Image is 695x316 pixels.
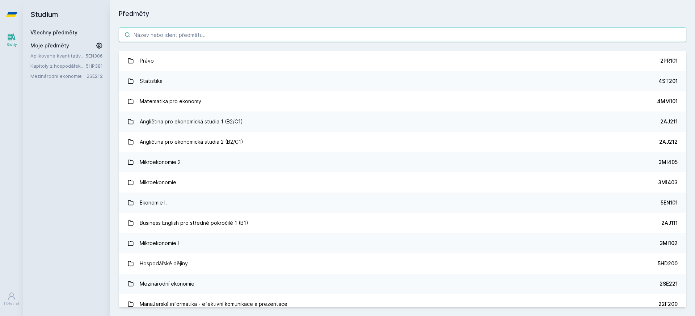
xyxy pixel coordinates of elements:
div: Právo [140,54,154,68]
a: Uživatel [1,288,22,310]
a: 5HP381 [86,63,103,69]
a: Mikroekonomie 3MI403 [119,172,686,193]
a: Aplikované kvantitativní metody I [30,52,85,59]
a: Mezinárodní ekonomie 2SE221 [119,274,686,294]
div: 2AJ212 [659,138,678,146]
a: Angličtina pro ekonomická studia 2 (B2/C1) 2AJ212 [119,132,686,152]
a: Právo 2PR101 [119,51,686,71]
div: Angličtina pro ekonomická studia 2 (B2/C1) [140,135,243,149]
div: 3MI403 [658,179,678,186]
div: Manažerská informatika - efektivní komunikace a prezentace [140,297,287,311]
span: Moje předměty [30,42,69,49]
div: Ekonomie I. [140,195,167,210]
a: Study [1,29,22,51]
a: Kapitoly z hospodářské politiky [30,62,86,69]
div: Mikroekonomie 2 [140,155,181,169]
div: 3MI405 [658,159,678,166]
div: 22F200 [658,300,678,308]
div: Mezinárodní ekonomie [140,277,194,291]
div: Matematika pro ekonomy [140,94,201,109]
input: Název nebo ident předmětu… [119,28,686,42]
a: Statistika 4ST201 [119,71,686,91]
div: Study [7,42,17,47]
a: Angličtina pro ekonomická studia 1 (B2/C1) 2AJ211 [119,111,686,132]
div: 4ST201 [658,77,678,85]
a: 2SE212 [87,73,103,79]
a: 5EN306 [85,53,103,59]
div: Statistika [140,74,163,88]
a: Mikroekonomie 2 3MI405 [119,152,686,172]
a: Manažerská informatika - efektivní komunikace a prezentace 22F200 [119,294,686,314]
h1: Předměty [119,9,686,19]
div: 4MM101 [657,98,678,105]
a: Mezinárodní ekonomie [30,72,87,80]
a: Matematika pro ekonomy 4MM101 [119,91,686,111]
div: 2PR101 [660,57,678,64]
div: Hospodářské dějiny [140,256,188,271]
div: 2AJ111 [661,219,678,227]
a: Business English pro středně pokročilé 1 (B1) 2AJ111 [119,213,686,233]
div: 5HD200 [658,260,678,267]
a: Všechny předměty [30,29,77,35]
div: 5EN101 [661,199,678,206]
div: Angličtina pro ekonomická studia 1 (B2/C1) [140,114,243,129]
div: 2SE221 [660,280,678,287]
div: Business English pro středně pokročilé 1 (B1) [140,216,248,230]
a: Ekonomie I. 5EN101 [119,193,686,213]
div: Uživatel [4,301,19,307]
div: Mikroekonomie I [140,236,179,250]
div: 3MI102 [660,240,678,247]
div: 2AJ211 [660,118,678,125]
div: Mikroekonomie [140,175,176,190]
a: Mikroekonomie I 3MI102 [119,233,686,253]
a: Hospodářské dějiny 5HD200 [119,253,686,274]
